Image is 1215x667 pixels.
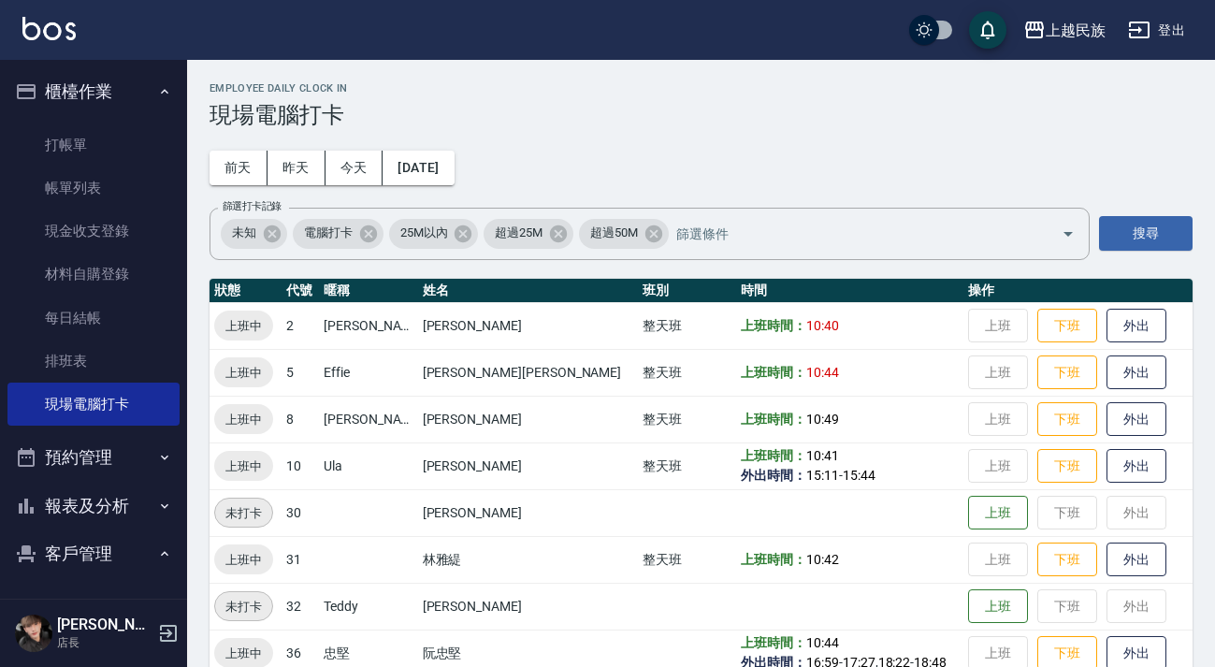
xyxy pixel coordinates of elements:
button: 下班 [1037,543,1097,577]
span: 10:41 [806,448,839,463]
td: 32 [282,583,319,630]
span: 未打卡 [215,503,272,523]
span: 15:11 [806,468,839,483]
button: 上班 [968,496,1028,530]
label: 篩選打卡記錄 [223,199,282,213]
span: 超過25M [484,224,554,242]
td: 整天班 [638,396,737,442]
button: 外出 [1107,543,1166,577]
a: 帳單列表 [7,167,180,210]
span: 上班中 [214,644,273,663]
div: 上越民族 [1046,19,1106,42]
span: 上班中 [214,410,273,429]
h3: 現場電腦打卡 [210,102,1193,128]
td: 8 [282,396,319,442]
b: 上班時間： [741,365,806,380]
span: 10:49 [806,412,839,427]
td: 整天班 [638,442,737,489]
span: 10:44 [806,365,839,380]
th: 姓名 [418,279,638,303]
button: save [969,11,1006,49]
b: 上班時間： [741,552,806,567]
a: 每日結帳 [7,297,180,340]
div: 超過50M [579,219,669,249]
button: 外出 [1107,402,1166,437]
td: 林雅緹 [418,536,638,583]
button: 下班 [1037,309,1097,343]
td: 30 [282,489,319,536]
button: 客戶管理 [7,529,180,578]
div: 25M以內 [389,219,479,249]
h5: [PERSON_NAME] [57,616,152,634]
img: Person [15,615,52,652]
td: 整天班 [638,349,737,396]
td: 2 [282,302,319,349]
button: 前天 [210,151,268,185]
span: 上班中 [214,457,273,476]
span: 10:42 [806,552,839,567]
span: 超過50M [579,224,649,242]
span: 未知 [221,224,268,242]
td: [PERSON_NAME] [418,396,638,442]
button: 外出 [1107,449,1166,484]
td: [PERSON_NAME] [319,396,418,442]
td: [PERSON_NAME] [418,489,638,536]
th: 代號 [282,279,319,303]
button: 搜尋 [1099,216,1193,251]
a: 現金收支登錄 [7,210,180,253]
td: 5 [282,349,319,396]
td: Teddy [319,583,418,630]
td: Ula [319,442,418,489]
td: 31 [282,536,319,583]
b: 上班時間： [741,448,806,463]
span: 電腦打卡 [293,224,364,242]
p: 店長 [57,634,152,651]
span: 上班中 [214,363,273,383]
button: 下班 [1037,402,1097,437]
button: 外出 [1107,309,1166,343]
button: 登出 [1121,13,1193,48]
b: 上班時間： [741,412,806,427]
button: 預約管理 [7,433,180,482]
b: 外出時間： [741,468,806,483]
td: [PERSON_NAME] [418,583,638,630]
button: 報表及分析 [7,482,180,530]
td: [PERSON_NAME] [418,302,638,349]
button: 昨天 [268,151,325,185]
button: [DATE] [383,151,454,185]
span: 25M以內 [389,224,459,242]
button: 下班 [1037,449,1097,484]
span: 15:44 [843,468,875,483]
td: 10 [282,442,319,489]
span: 未打卡 [215,597,272,616]
button: 櫃檯作業 [7,67,180,116]
button: 上越民族 [1016,11,1113,50]
th: 操作 [963,279,1193,303]
span: 上班中 [214,316,273,336]
span: 10:40 [806,318,839,333]
span: 10:44 [806,635,839,650]
a: 客戶列表 [7,586,180,629]
div: 超過25M [484,219,573,249]
a: 打帳單 [7,123,180,167]
th: 暱稱 [319,279,418,303]
h2: Employee Daily Clock In [210,82,1193,94]
b: 上班時間： [741,635,806,650]
button: 上班 [968,589,1028,624]
button: 外出 [1107,355,1166,390]
button: Open [1053,219,1083,249]
img: Logo [22,17,76,40]
button: 下班 [1037,355,1097,390]
td: - [736,442,963,489]
a: 材料自購登錄 [7,253,180,296]
th: 時間 [736,279,963,303]
div: 未知 [221,219,287,249]
b: 上班時間： [741,318,806,333]
input: 篩選條件 [672,217,1029,250]
button: 今天 [325,151,383,185]
td: [PERSON_NAME] [418,442,638,489]
a: 現場電腦打卡 [7,383,180,426]
a: 排班表 [7,340,180,383]
div: 電腦打卡 [293,219,383,249]
td: 整天班 [638,302,737,349]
